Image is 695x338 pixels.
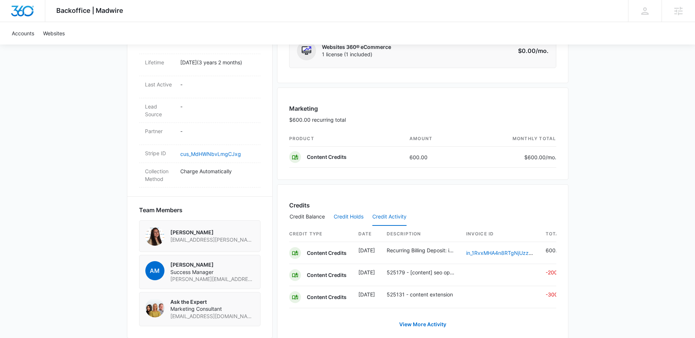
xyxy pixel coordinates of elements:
[372,208,407,226] button: Credit Activity
[387,291,454,298] p: 525131 - content extension
[522,153,556,161] p: $600.00
[289,104,346,113] h3: Marketing
[460,226,540,242] th: Invoice ID
[139,206,182,214] span: Team Members
[290,208,325,226] button: Credit Balance
[7,22,39,45] a: Accounts
[170,313,254,320] span: [EMAIL_ADDRESS][DOMAIN_NAME]
[180,58,255,66] p: [DATE] ( 3 years 2 months )
[145,298,164,317] img: Ask the Expert
[392,316,454,333] a: View More Activity
[145,167,174,183] dt: Collection Method
[139,123,260,145] div: Partner-
[145,149,174,157] dt: Stripe ID
[546,268,566,276] p: -200.00
[139,163,260,188] div: Collection MethodCharge Automatically
[39,22,69,45] a: Websites
[536,47,549,54] span: /mo.
[387,246,454,254] p: Recurring Billing Deposit: in_1RvxMHA4n8RTgNjUzzckzDDC
[358,246,375,254] p: [DATE]
[139,98,260,123] div: Lead Source-
[170,305,254,313] span: Marketing Consultant
[289,226,352,242] th: Credit Type
[56,7,123,14] span: Backoffice | Madwire
[139,54,260,76] div: Lifetime[DATE](3 years 2 months)
[514,46,549,55] p: $0.00
[145,103,174,118] dt: Lead Source
[322,43,391,51] p: Websites 360® eCommerce
[352,226,381,242] th: Date
[170,275,254,283] span: [PERSON_NAME][EMAIL_ADDRESS][PERSON_NAME][DOMAIN_NAME]
[145,227,164,246] img: Audriana Talamantes
[289,116,346,124] p: $600.00 recurring total
[540,226,566,242] th: Total
[180,103,255,110] p: -
[170,236,254,243] span: [EMAIL_ADDRESS][PERSON_NAME][DOMAIN_NAME]
[180,127,255,135] p: -
[170,261,254,268] p: [PERSON_NAME]
[546,291,566,298] p: -300.00
[381,226,460,242] th: Description
[139,145,260,163] div: Stripe IDcus_MdHWNbvLmgCJxg
[145,81,174,88] dt: Last Active
[145,58,174,66] dt: Lifetime
[170,298,254,306] p: Ask the Expert
[289,201,310,210] h3: Credits
[145,261,164,280] span: AM
[387,268,454,276] p: 525179 - [content] seo optimization
[546,246,566,254] p: 600.00
[180,167,255,175] p: Charge Automatically
[307,153,347,161] p: Content Credits
[466,250,549,256] a: in_1RvxMHA4n8RTgNjUzzckzDDC
[404,147,467,168] td: 600.00
[180,151,241,157] a: cus_MdHWNbvLmgCJxg
[139,76,260,98] div: Last Active-
[180,81,255,88] p: -
[546,154,556,160] span: /mo.
[467,131,556,147] th: monthly total
[358,268,375,276] p: [DATE]
[170,268,254,276] span: Success Manager
[322,51,391,58] span: 1 license (1 included)
[404,131,467,147] th: amount
[358,291,375,298] p: [DATE]
[170,229,254,236] p: [PERSON_NAME]
[307,249,347,257] p: Content Credits
[307,293,347,301] p: Content Credits
[307,271,347,279] p: Content Credits
[289,131,404,147] th: product
[334,208,364,226] button: Credit Holds
[145,127,174,135] dt: Partner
